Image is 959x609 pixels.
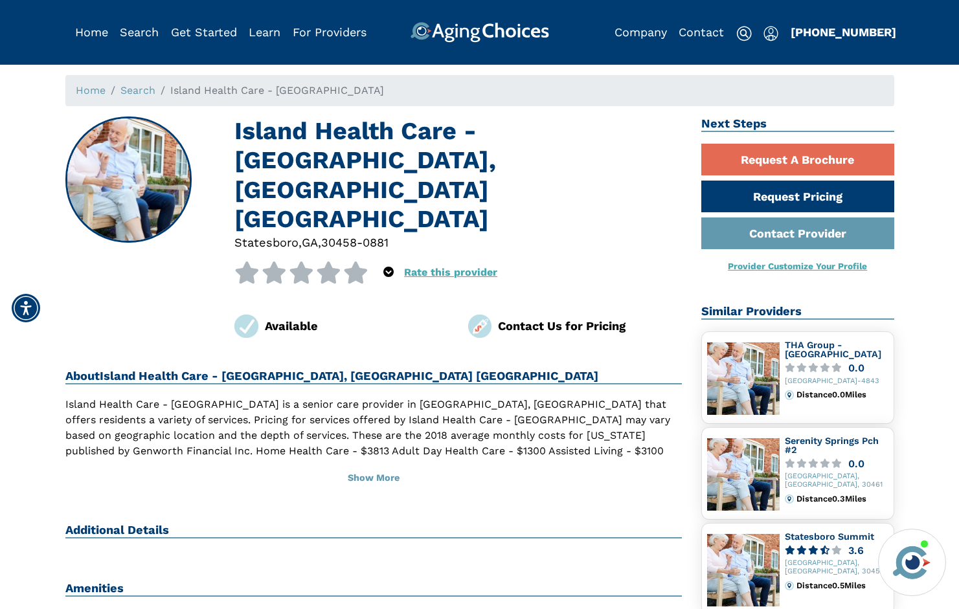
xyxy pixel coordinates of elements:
[785,531,874,542] a: Statesboro Summit
[701,304,894,320] h2: Similar Providers
[299,236,302,249] span: ,
[736,26,752,41] img: search-icon.svg
[785,559,888,576] div: [GEOGRAPHIC_DATA], [GEOGRAPHIC_DATA], 30458
[65,523,683,538] h2: Additional Details
[701,181,894,212] a: Request Pricing
[65,464,683,493] button: Show More
[679,25,724,39] a: Contact
[66,118,190,242] img: Island Health Care - Statesboro, Statesboro GA
[265,317,449,335] div: Available
[234,236,299,249] span: Statesboro
[785,581,794,590] img: distance.svg
[318,236,321,249] span: ,
[785,546,888,555] a: 3.6
[120,25,159,39] a: Search
[410,22,548,43] img: AgingChoices
[12,294,40,322] div: Accessibility Menu
[848,546,864,555] div: 3.6
[763,26,778,41] img: user-icon.svg
[75,25,108,39] a: Home
[321,234,389,251] div: 30458-0881
[65,75,894,106] nav: breadcrumb
[404,266,497,278] a: Rate this provider
[234,116,682,234] h1: Island Health Care - [GEOGRAPHIC_DATA], [GEOGRAPHIC_DATA] [GEOGRAPHIC_DATA]
[170,84,384,96] span: Island Health Care - [GEOGRAPHIC_DATA]
[498,317,682,335] div: Contact Us for Pricing
[701,144,894,175] a: Request A Brochure
[791,25,896,39] a: [PHONE_NUMBER]
[615,25,667,39] a: Company
[785,340,881,359] a: THA Group - [GEOGRAPHIC_DATA]
[763,22,778,43] div: Popover trigger
[890,540,934,584] img: avatar
[703,344,946,521] iframe: iframe
[383,261,394,283] div: Popover trigger
[701,116,894,132] h2: Next Steps
[249,25,280,39] a: Learn
[728,261,867,271] a: Provider Customize Your Profile
[65,397,683,490] p: Island Health Care - [GEOGRAPHIC_DATA] is a senior care provider in [GEOGRAPHIC_DATA], [GEOGRAPHI...
[171,25,237,39] a: Get Started
[120,84,155,96] a: Search
[701,217,894,249] a: Contact Provider
[293,25,367,39] a: For Providers
[65,581,683,597] h2: Amenities
[65,369,683,384] h2: About Island Health Care - [GEOGRAPHIC_DATA], [GEOGRAPHIC_DATA] [GEOGRAPHIC_DATA]
[76,84,106,96] a: Home
[120,22,159,43] div: Popover trigger
[302,236,318,249] span: GA
[796,581,888,590] div: Distance 0.5 Miles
